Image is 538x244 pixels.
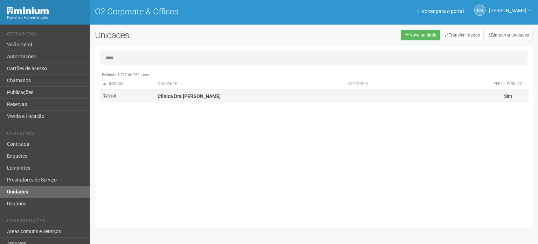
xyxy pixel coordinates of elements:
[345,78,488,90] th: Categoria: activate to sort column ascending
[103,93,116,99] strong: 7/114
[504,93,512,99] span: Sim
[95,30,271,40] h2: Unidades
[7,131,84,138] li: Cadastros
[417,8,464,14] a: Voltar para o portal
[155,78,345,90] th: Ocupante: activate to sort column ascending
[7,32,84,39] li: Operacional
[489,1,526,13] span: Rogério Machado
[100,78,155,90] th: Unidade: activate to sort column descending
[474,5,485,16] a: RM
[100,72,529,78] div: Exibindo 1-732 de 732 itens
[7,14,84,21] div: Painel do Administrador
[489,9,531,14] a: [PERSON_NAME]
[7,218,84,226] li: Configurações
[488,78,529,90] th: Perfil público: activate to sort column ascending
[95,7,309,16] h1: O2 Corporate & Offices
[401,30,440,40] a: Nova unidade
[485,30,533,40] a: Importar unidades
[7,7,49,14] img: Minium
[158,93,221,99] strong: Clínica Dra [PERSON_NAME]
[441,30,484,40] a: Transferir dados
